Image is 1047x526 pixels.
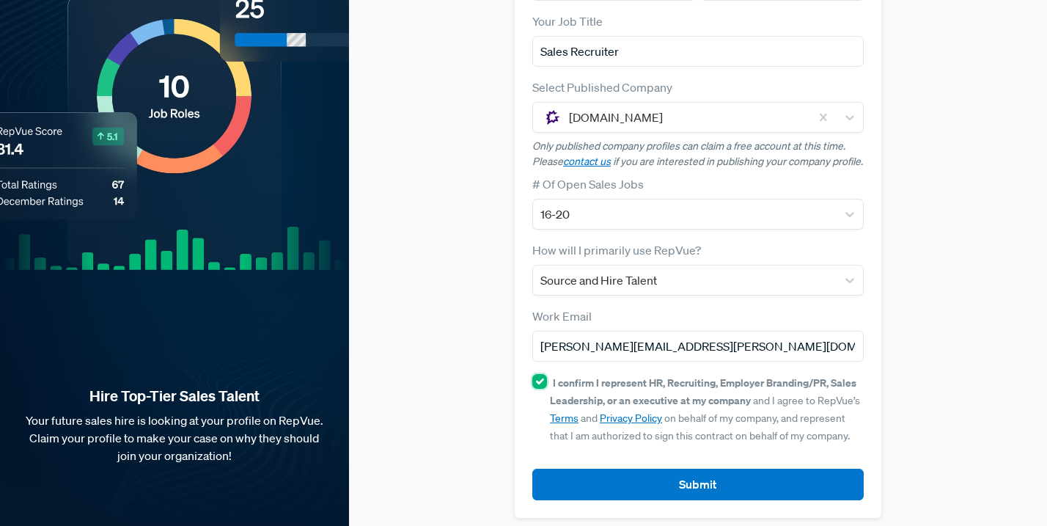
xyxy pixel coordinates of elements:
[532,469,864,500] button: Submit
[532,331,864,362] input: Email
[532,307,592,325] label: Work Email
[532,78,672,96] label: Select Published Company
[532,36,864,67] input: Title
[23,412,326,464] p: Your future sales hire is looking at your profile on RepVue. Claim your profile to make your case...
[550,376,860,442] span: and I agree to RepVue’s and on behalf of my company, and represent that I am authorized to sign t...
[563,155,611,168] a: contact us
[600,412,662,425] a: Privacy Policy
[550,376,856,407] strong: I confirm I represent HR, Recruiting, Employer Branding/PR, Sales Leadership, or an executive at ...
[532,241,701,259] label: How will I primarily use RepVue?
[532,139,864,169] p: Only published company profiles can claim a free account at this time. Please if you are interest...
[23,387,326,406] strong: Hire Top-Tier Sales Talent
[532,175,644,193] label: # Of Open Sales Jobs
[544,109,562,126] img: Gong.io
[550,412,578,425] a: Terms
[532,12,603,30] label: Your Job Title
